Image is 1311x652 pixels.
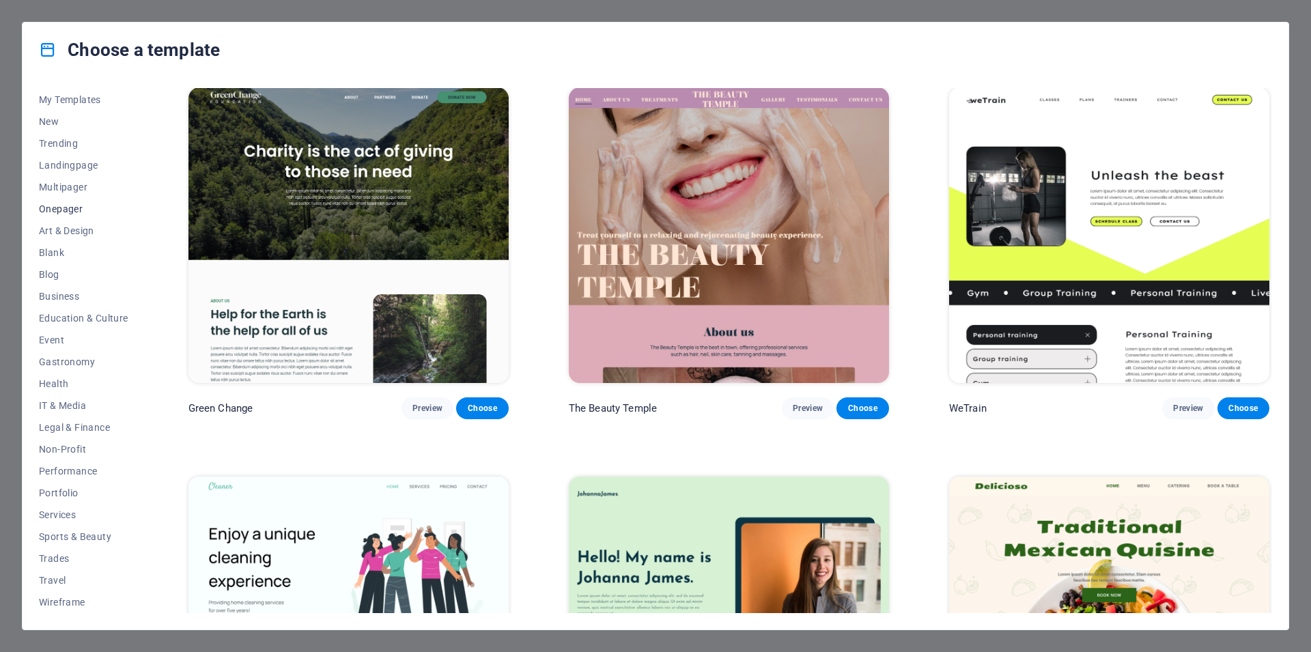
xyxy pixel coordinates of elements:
[1173,403,1203,414] span: Preview
[793,403,823,414] span: Preview
[39,203,128,214] span: Onepager
[39,39,220,61] h4: Choose a template
[456,397,508,419] button: Choose
[39,335,128,345] span: Event
[39,291,128,302] span: Business
[39,132,128,154] button: Trending
[39,356,128,367] span: Gastronomy
[39,487,128,498] span: Portfolio
[39,509,128,520] span: Services
[1217,397,1269,419] button: Choose
[39,416,128,438] button: Legal & Finance
[39,438,128,460] button: Non-Profit
[39,198,128,220] button: Onepager
[39,422,128,433] span: Legal & Finance
[467,403,497,414] span: Choose
[39,482,128,504] button: Portfolio
[39,242,128,264] button: Blank
[39,329,128,351] button: Event
[39,466,128,477] span: Performance
[836,397,888,419] button: Choose
[39,138,128,149] span: Trending
[39,597,128,608] span: Wireframe
[39,313,128,324] span: Education & Culture
[39,575,128,586] span: Travel
[39,247,128,258] span: Blank
[39,154,128,176] button: Landingpage
[39,220,128,242] button: Art & Design
[39,264,128,285] button: Blog
[39,116,128,127] span: New
[949,401,987,415] p: WeTrain
[39,285,128,307] button: Business
[569,401,657,415] p: The Beauty Temple
[39,591,128,613] button: Wireframe
[39,526,128,548] button: Sports & Beauty
[39,444,128,455] span: Non-Profit
[569,87,889,382] img: The Beauty Temple
[39,504,128,526] button: Services
[39,351,128,373] button: Gastronomy
[39,182,128,193] span: Multipager
[39,548,128,569] button: Trades
[39,395,128,416] button: IT & Media
[1228,403,1258,414] span: Choose
[1162,397,1214,419] button: Preview
[188,401,253,415] p: Green Change
[949,87,1269,382] img: WeTrain
[39,94,128,105] span: My Templates
[39,531,128,542] span: Sports & Beauty
[39,307,128,329] button: Education & Culture
[188,87,509,382] img: Green Change
[412,403,442,414] span: Preview
[39,553,128,564] span: Trades
[39,373,128,395] button: Health
[39,89,128,111] button: My Templates
[847,403,877,414] span: Choose
[39,378,128,389] span: Health
[39,111,128,132] button: New
[39,225,128,236] span: Art & Design
[39,176,128,198] button: Multipager
[39,569,128,591] button: Travel
[39,269,128,280] span: Blog
[39,460,128,482] button: Performance
[39,400,128,411] span: IT & Media
[782,397,834,419] button: Preview
[39,160,128,171] span: Landingpage
[401,397,453,419] button: Preview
